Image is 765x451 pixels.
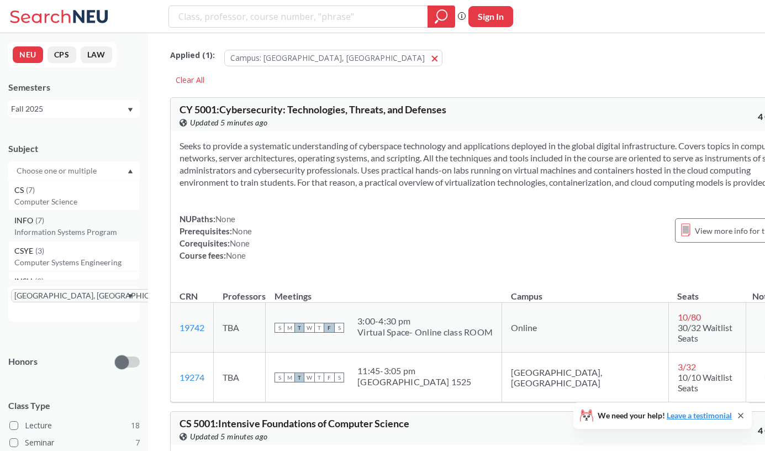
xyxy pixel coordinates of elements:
button: Sign In [468,6,513,27]
span: CS [14,184,26,196]
input: Choose one or multiple [11,164,104,177]
th: Seats [668,279,746,303]
a: Leave a testimonial [667,411,732,420]
div: magnifying glass [428,6,455,28]
div: NUPaths: Prerequisites: Corequisites: Course fees: [180,213,252,261]
p: Honors [8,355,38,368]
div: [GEOGRAPHIC_DATA], [GEOGRAPHIC_DATA]X to remove pillDropdown arrow [8,286,140,322]
span: S [275,373,284,382]
div: [GEOGRAPHIC_DATA] 1525 [357,376,472,387]
td: TBA [214,353,266,402]
div: Clear All [170,72,210,88]
span: CS 5001 : Intensive Foundations of Computer Science [180,417,409,429]
span: T [294,373,304,382]
span: Class Type [8,400,140,412]
span: S [275,323,284,333]
svg: Dropdown arrow [128,294,133,298]
span: None [215,214,235,224]
div: Virtual Space- Online class ROOM [357,327,493,338]
a: 19274 [180,372,204,382]
svg: magnifying glass [435,9,448,24]
span: ( 3 ) [35,246,44,255]
td: Online [502,303,669,353]
span: W [304,323,314,333]
button: NEU [13,46,43,63]
svg: Dropdown arrow [128,169,133,174]
button: LAW [81,46,112,63]
span: S [334,373,344,382]
div: Dropdown arrowCS(7)Computer ScienceINFO(7)Information Systems ProgramCSYE(3)Computer Systems Engi... [8,161,140,180]
div: Semesters [8,81,140,93]
span: 7 [135,437,140,449]
th: Meetings [266,279,502,303]
span: T [314,323,324,333]
span: ( 7 ) [35,216,44,225]
span: CSYE [14,245,35,257]
span: Campus: [GEOGRAPHIC_DATA], [GEOGRAPHIC_DATA] [230,53,425,63]
button: CPS [48,46,76,63]
div: 11:45 - 3:05 pm [357,365,472,376]
div: Fall 2025 [11,103,126,115]
label: Seminar [9,436,140,450]
label: Lecture [9,418,140,433]
div: CRN [180,290,198,302]
span: CY 5001 : Cybersecurity: Technologies, Threats, and Defenses [180,103,446,116]
span: Updated 5 minutes ago [190,431,268,443]
span: M [284,373,294,382]
span: ( 7 ) [26,185,35,195]
span: None [232,226,252,236]
span: F [324,323,334,333]
span: None [226,250,246,260]
span: INFO [14,214,35,227]
p: Computer Systems Engineering [14,257,139,268]
p: Information Systems Program [14,227,139,238]
div: Fall 2025Dropdown arrow [8,100,140,118]
span: We need your help! [598,412,732,419]
span: S [334,323,344,333]
td: TBA [214,303,266,353]
span: Applied ( 1 ): [170,49,215,61]
span: W [304,373,314,382]
th: Professors [214,279,266,303]
span: 30/32 Waitlist Seats [678,322,732,343]
span: 3 / 32 [678,361,696,372]
span: [GEOGRAPHIC_DATA], [GEOGRAPHIC_DATA]X to remove pill [11,289,187,302]
span: F [324,373,334,382]
span: 18 [131,419,140,432]
span: T [294,323,304,333]
p: Computer Science [14,196,139,207]
a: 19742 [180,322,204,333]
span: None [230,238,250,248]
th: Campus [502,279,669,303]
div: Subject [8,143,140,155]
span: INSH [14,275,35,287]
span: T [314,373,324,382]
div: 3:00 - 4:30 pm [357,316,493,327]
input: Class, professor, course number, "phrase" [177,7,420,26]
span: 10/10 Waitlist Seats [678,372,732,393]
span: ( 3 ) [35,276,44,286]
svg: Dropdown arrow [128,108,133,112]
span: M [284,323,294,333]
button: Campus: [GEOGRAPHIC_DATA], [GEOGRAPHIC_DATA] [224,50,442,66]
span: Updated 5 minutes ago [190,117,268,129]
span: 10 / 80 [678,312,701,322]
td: [GEOGRAPHIC_DATA], [GEOGRAPHIC_DATA] [502,353,669,402]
